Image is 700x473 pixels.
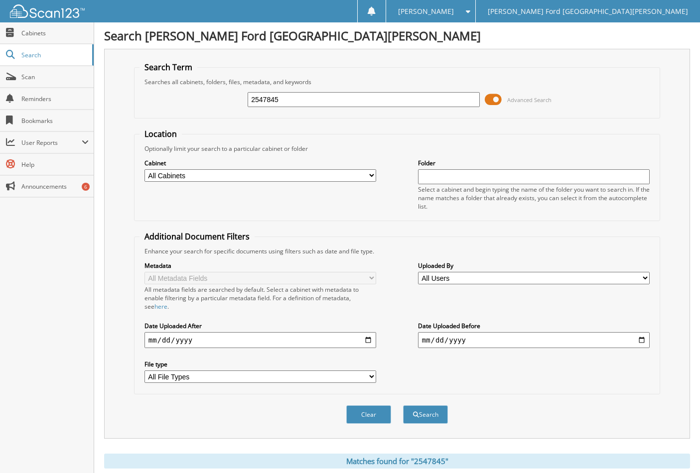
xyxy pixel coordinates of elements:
a: here [154,302,167,311]
span: Announcements [21,182,89,191]
div: 6 [82,183,90,191]
input: end [418,332,650,348]
span: Scan [21,73,89,81]
label: Folder [418,159,650,167]
label: Date Uploaded Before [418,322,650,330]
button: Search [403,405,448,424]
span: [PERSON_NAME] [398,8,454,14]
span: [PERSON_NAME] Ford [GEOGRAPHIC_DATA][PERSON_NAME] [488,8,688,14]
button: Clear [346,405,391,424]
label: Uploaded By [418,261,650,270]
div: All metadata fields are searched by default. Select a cabinet with metadata to enable filtering b... [144,285,376,311]
div: Enhance your search for specific documents using filters such as date and file type. [140,247,655,255]
div: Optionally limit your search to a particular cabinet or folder [140,144,655,153]
img: scan123-logo-white.svg [10,4,85,18]
span: Help [21,160,89,169]
legend: Search Term [140,62,197,73]
span: User Reports [21,138,82,147]
span: Cabinets [21,29,89,37]
div: Select a cabinet and begin typing the name of the folder you want to search in. If the name match... [418,185,650,211]
div: Searches all cabinets, folders, files, metadata, and keywords [140,78,655,86]
span: Reminders [21,95,89,103]
h1: Search [PERSON_NAME] Ford [GEOGRAPHIC_DATA][PERSON_NAME] [104,27,690,44]
legend: Additional Document Filters [140,231,255,242]
span: Search [21,51,87,59]
label: Date Uploaded After [144,322,376,330]
label: File type [144,360,376,368]
input: start [144,332,376,348]
legend: Location [140,128,182,139]
span: Bookmarks [21,117,89,125]
label: Cabinet [144,159,376,167]
span: Advanced Search [507,96,552,104]
label: Metadata [144,261,376,270]
div: Matches found for "2547845" [104,454,690,469]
